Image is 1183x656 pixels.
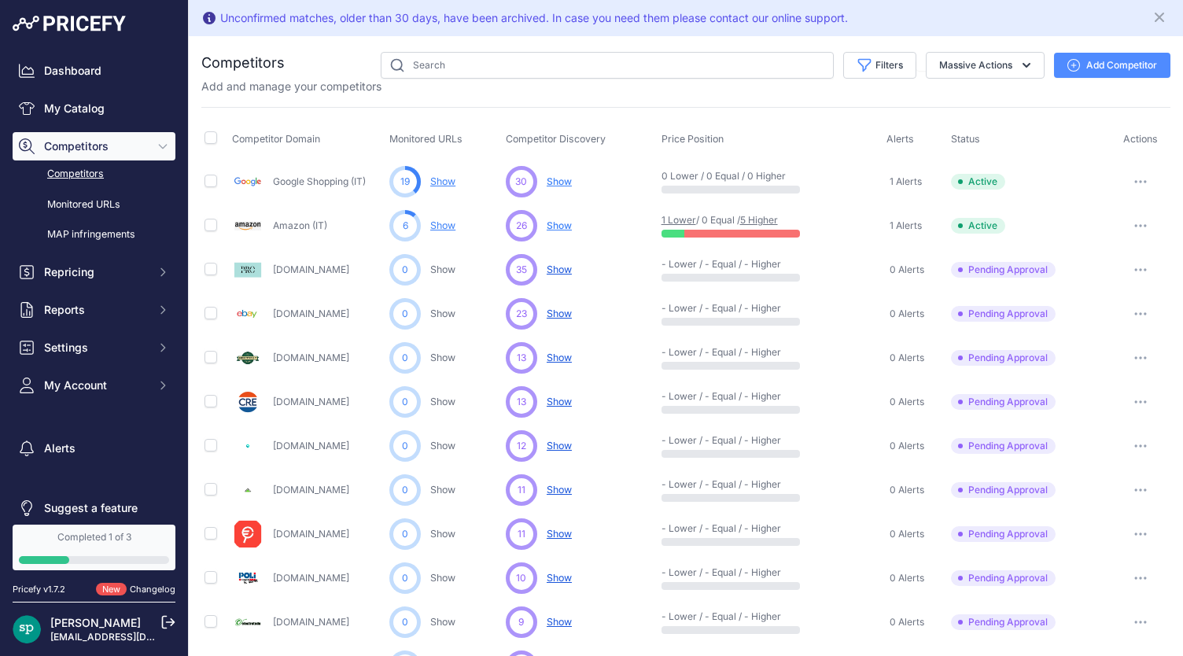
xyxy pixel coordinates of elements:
[951,614,1056,630] span: Pending Approval
[951,570,1056,586] span: Pending Approval
[13,583,65,596] div: Pricefy v1.7.2
[13,57,175,522] nav: Sidebar
[662,214,762,227] p: / 0 Equal /
[1152,6,1170,25] button: Close
[951,526,1056,542] span: Pending Approval
[13,525,175,570] a: Completed 1 of 3
[402,615,408,629] span: 0
[273,308,349,319] a: [DOMAIN_NAME]
[201,52,285,74] h2: Competitors
[430,308,455,319] a: Show
[13,16,126,31] img: Pricefy Logo
[402,351,408,365] span: 0
[389,133,463,145] span: Monitored URLs
[886,218,922,234] a: 1 Alerts
[273,264,349,275] a: [DOMAIN_NAME]
[951,306,1056,322] span: Pending Approval
[547,264,572,275] span: Show
[662,346,762,359] p: - Lower / - Equal / - Higher
[518,483,525,497] span: 11
[273,175,366,187] a: Google Shopping (IT)
[547,308,572,319] span: Show
[50,631,215,643] a: [EMAIL_ADDRESS][DOMAIN_NAME]
[740,214,778,226] a: 5 Higher
[951,133,980,145] span: Status
[273,484,349,496] a: [DOMAIN_NAME]
[220,10,848,26] div: Unconfirmed matches, older than 30 days, have been archived. In case you need them please contact...
[273,572,349,584] a: [DOMAIN_NAME]
[890,616,924,628] span: 0 Alerts
[547,219,572,232] span: Show
[951,262,1056,278] span: Pending Approval
[130,584,175,595] a: Changelog
[273,352,349,363] a: [DOMAIN_NAME]
[951,174,1005,190] span: Active
[516,219,527,233] span: 26
[232,133,320,145] span: Competitor Domain
[430,219,455,231] a: Show
[662,258,762,271] p: - Lower / - Equal / - Higher
[430,484,455,496] a: Show
[662,302,762,315] p: - Lower / - Equal / - Higher
[273,396,349,407] a: [DOMAIN_NAME]
[402,263,408,277] span: 0
[886,133,914,145] span: Alerts
[13,334,175,362] button: Settings
[13,132,175,160] button: Competitors
[516,307,527,321] span: 23
[951,394,1056,410] span: Pending Approval
[402,571,408,585] span: 0
[843,52,916,79] button: Filters
[547,572,572,584] span: Show
[662,610,762,623] p: - Lower / - Equal / - Higher
[547,175,572,188] span: Show
[516,263,527,277] span: 35
[515,175,527,189] span: 30
[890,484,924,496] span: 0 Alerts
[44,340,147,356] span: Settings
[890,308,924,320] span: 0 Alerts
[547,396,572,407] span: Show
[547,352,572,363] span: Show
[926,52,1045,79] button: Massive Actions
[430,352,455,363] a: Show
[662,133,724,145] span: Price Position
[13,191,175,219] a: Monitored URLs
[430,572,455,584] a: Show
[951,350,1056,366] span: Pending Approval
[273,440,349,451] a: [DOMAIN_NAME]
[50,616,141,629] a: [PERSON_NAME]
[662,566,762,579] p: - Lower / - Equal / - Higher
[516,571,526,585] span: 10
[44,138,147,154] span: Competitors
[951,438,1056,454] span: Pending Approval
[402,483,408,497] span: 0
[662,390,762,403] p: - Lower / - Equal / - Higher
[430,396,455,407] a: Show
[273,528,349,540] a: [DOMAIN_NAME]
[201,79,381,94] p: Add and manage your competitors
[547,484,572,496] span: Show
[890,175,922,188] span: 1 Alerts
[951,218,1005,234] span: Active
[1054,53,1170,78] button: Add Competitor
[273,219,327,231] a: Amazon (IT)
[662,170,762,182] p: 0 Lower / 0 Equal / 0 Higher
[890,396,924,408] span: 0 Alerts
[44,302,147,318] span: Reports
[662,434,762,447] p: - Lower / - Equal / - Higher
[13,94,175,123] a: My Catalog
[662,478,762,491] p: - Lower / - Equal / - Higher
[506,133,606,145] span: Competitor Discovery
[402,395,408,409] span: 0
[890,440,924,452] span: 0 Alerts
[13,258,175,286] button: Repricing
[44,264,147,280] span: Repricing
[19,531,169,544] div: Completed 1 of 3
[44,378,147,393] span: My Account
[13,296,175,324] button: Reports
[517,439,526,453] span: 12
[13,434,175,463] a: Alerts
[547,616,572,628] span: Show
[890,219,922,232] span: 1 Alerts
